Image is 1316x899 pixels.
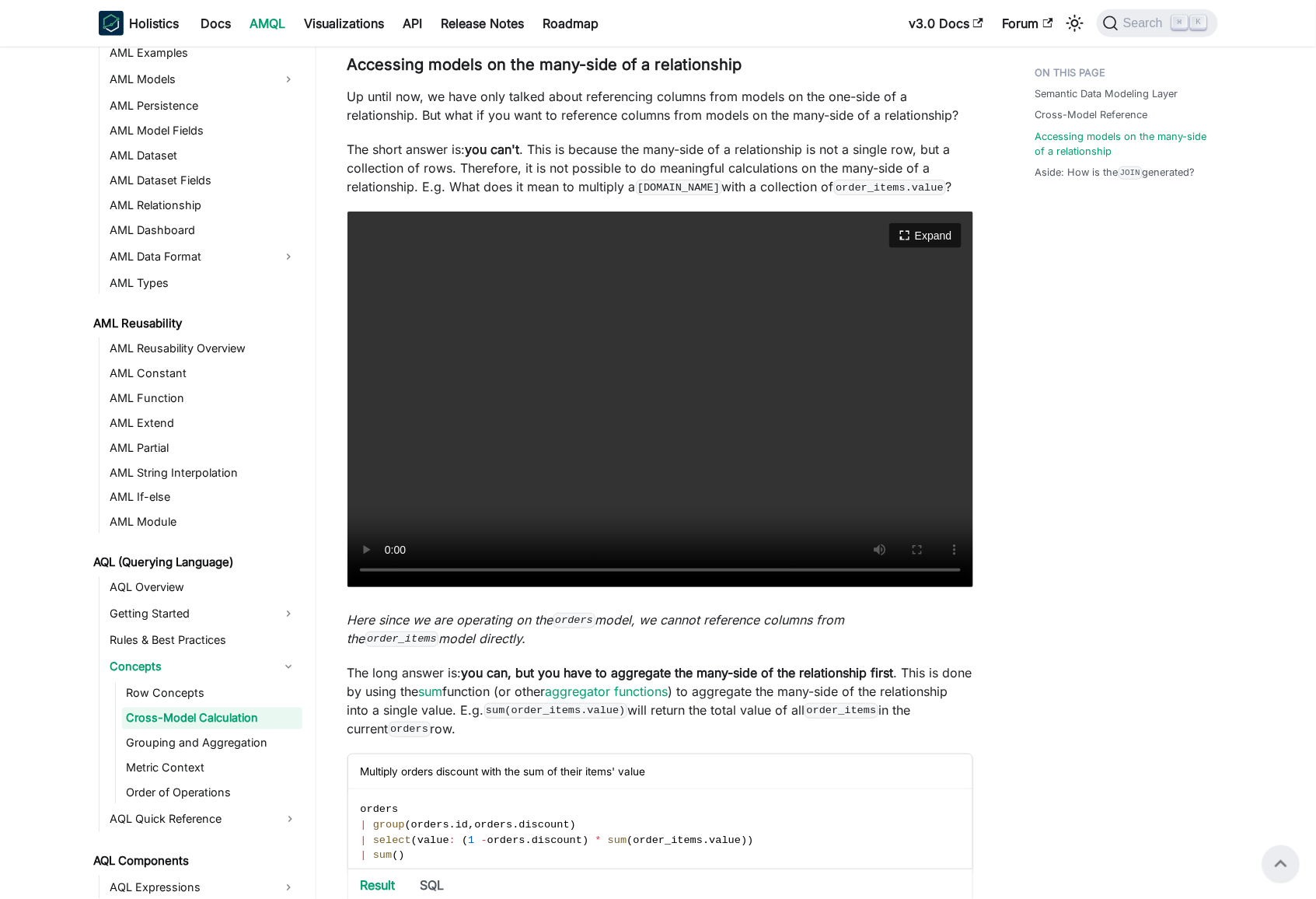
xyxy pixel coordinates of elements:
[106,577,302,599] a: AQL Overview
[709,834,741,846] span: value
[512,819,518,831] span: .
[405,819,411,831] span: (
[106,387,302,409] a: AML Function
[456,819,468,831] span: id
[347,212,973,587] video: Your browser does not support embedding video, but you can .
[900,11,993,36] a: v3.0 Docs
[392,849,398,861] span: (
[481,834,487,846] span: -
[83,47,316,899] nav: Docs sidebar
[1063,11,1087,36] button: Switch between dark and light mode (currently light mode)
[106,807,302,832] a: AQL Quick Reference
[636,180,722,195] code: [DOMAIN_NAME]
[241,11,295,36] a: AMQL
[361,803,399,815] span: orders
[532,834,582,846] span: discount
[608,834,627,846] span: sum
[993,11,1063,36] a: Forum
[274,244,302,269] button: Expand sidebar category 'AML Data Format'
[106,67,274,92] a: AML Models
[106,462,302,484] a: AML String Interpolation
[1119,16,1172,30] span: Search
[192,11,241,36] a: Docs
[274,655,302,680] button: Collapse sidebar category 'Concepts'
[519,819,570,831] span: discount
[295,11,394,36] a: Visualizations
[347,663,973,738] p: The long answer is: . This is done by using the function (or other ) to aggregate the many-side o...
[106,145,302,166] a: AML Dataset
[468,819,474,831] span: ,
[106,272,302,294] a: AML Types
[805,703,878,719] code: order_items
[487,834,525,846] span: orders
[449,819,456,831] span: .
[1262,845,1300,883] button: Scroll back to top
[106,602,274,627] a: Getting Started
[703,834,709,846] span: .
[106,512,302,533] a: AML Module
[122,733,302,754] a: Grouping and Aggregation
[411,819,449,831] span: orders
[122,757,302,779] a: Metric Context
[89,552,302,574] a: AQL (Querying Language)
[106,219,302,241] a: AML Dashboard
[361,849,367,861] span: |
[741,834,747,846] span: )
[361,834,367,846] span: |
[411,834,417,846] span: (
[365,631,439,647] code: order_items
[130,14,180,33] b: Holistics
[348,754,972,789] div: Multiply orders discount with the sum of their items' value
[394,11,432,36] a: API
[106,170,302,191] a: AML Dataset Fields
[106,244,274,269] a: AML Data Format
[106,630,302,652] a: Rules & Best Practices
[1035,165,1196,180] a: Aside: How is theJOINgenerated?
[106,437,302,459] a: AML Partial
[553,613,595,628] code: orders
[1097,9,1217,37] button: Search (Command+K)
[106,95,302,117] a: AML Persistence
[274,602,302,627] button: Expand sidebar category 'Getting Started'
[122,683,302,705] a: Row Concepts
[106,194,302,216] a: AML Relationship
[347,55,973,75] h3: Accessing models on the many-side of a relationship
[106,412,302,434] a: AML Extend
[373,819,405,831] span: group
[89,851,302,873] a: AQL Components
[570,819,576,831] span: )
[1172,16,1188,30] kbd: ⌘
[627,834,633,846] span: (
[122,782,302,804] a: Order of Operations
[373,834,411,846] span: select
[106,487,302,509] a: AML If-else
[834,180,946,195] code: order_items.value
[106,655,274,680] a: Concepts
[546,684,668,699] a: aggregator functions
[399,849,405,861] span: )
[389,722,431,737] code: orders
[106,338,302,359] a: AML Reusability Overview
[274,67,302,92] button: Expand sidebar category 'AML Models'
[747,834,753,846] span: )
[106,42,302,64] a: AML Examples
[474,819,512,831] span: orders
[89,313,302,334] a: AML Reusability
[106,362,302,384] a: AML Constant
[347,612,845,646] em: Here since we are operating on the model, we cannot reference columns from the model directly.
[525,834,532,846] span: .
[347,87,973,124] p: Up until now, we have only talked about referencing columns from models on the one-side of a rela...
[122,708,302,729] a: Cross-Model Calculation
[634,834,703,846] span: order_items
[347,140,973,196] p: The short answer is: . This is because the many-side of a relationship is not a single row, but a...
[99,11,124,36] img: Holistics
[99,11,180,36] a: HolisticsHolistics
[1119,166,1143,180] code: JOIN
[462,834,468,846] span: (
[534,11,609,36] a: Roadmap
[1035,107,1148,122] a: Cross-Model Reference
[889,223,961,248] button: Expand video
[582,834,588,846] span: )
[462,665,894,680] strong: you can, but you have to aggregate the many-side of the relationship first
[419,684,443,699] a: sum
